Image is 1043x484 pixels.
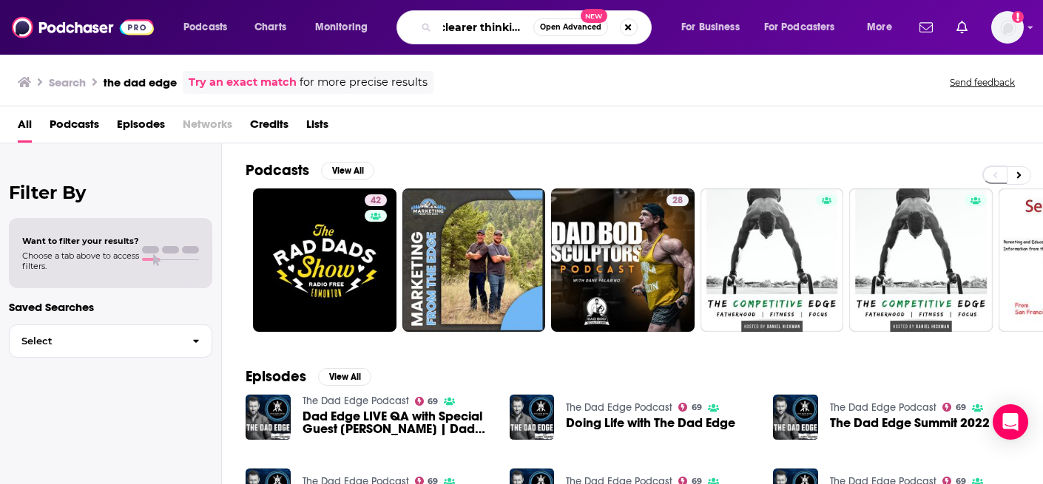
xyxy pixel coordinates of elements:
[581,9,607,23] span: New
[245,16,295,39] a: Charts
[672,194,683,208] span: 28
[991,11,1024,44] img: User Profile
[12,13,154,41] img: Podchaser - Follow, Share and Rate Podcasts
[566,401,672,414] a: The Dad Edge Podcast
[411,10,666,44] div: Search podcasts, credits, & more...
[510,395,555,440] img: Doing Life with The Dad Edge
[104,75,177,89] h3: the dad edge
[681,17,740,38] span: For Business
[50,112,99,143] a: Podcasts
[991,11,1024,44] span: Logged in as megcassidy
[9,182,212,203] h2: Filter By
[246,367,306,386] h2: Episodes
[914,15,939,40] a: Show notifications dropdown
[18,112,32,143] a: All
[666,194,689,206] a: 28
[773,395,818,440] img: The Dad Edge Summit 2022
[755,16,857,39] button: open menu
[306,112,328,143] a: Lists
[254,17,286,38] span: Charts
[867,17,892,38] span: More
[671,16,758,39] button: open menu
[22,250,139,271] span: Choose a tab above to access filters.
[246,161,309,180] h2: Podcasts
[305,16,387,39] button: open menu
[540,24,601,31] span: Open Advanced
[173,16,246,39] button: open menu
[246,367,371,386] a: EpisodesView All
[303,410,492,435] span: Dad Edge LIVE QA with Special Guest [PERSON_NAME] | Dad Edge Live QA Mastermind
[117,112,165,143] a: Episodes
[857,16,911,39] button: open menu
[945,76,1019,89] button: Send feedback
[764,17,835,38] span: For Podcasters
[300,74,428,91] span: for more precise results
[1012,11,1024,23] svg: Add a profile image
[315,17,368,38] span: Monitoring
[183,112,232,143] span: Networks
[10,336,180,346] span: Select
[428,398,438,405] span: 69
[303,395,409,407] a: The Dad Edge Podcast
[993,404,1028,440] div: Open Intercom Messenger
[533,18,608,36] button: Open AdvancedNew
[692,404,702,411] span: 69
[830,417,990,429] a: The Dad Edge Summit 2022
[246,395,291,440] img: Dad Edge LIVE QA with Special Guest Ethan Hagner | Dad Edge Live QA Mastermind
[303,410,492,435] a: Dad Edge LIVE QA with Special Guest Ethan Hagner | Dad Edge Live QA Mastermind
[678,403,702,412] a: 69
[22,236,139,246] span: Want to filter your results?
[566,417,735,429] a: Doing Life with The Dad Edge
[49,75,86,89] h3: Search
[365,194,387,206] a: 42
[942,403,966,412] a: 69
[551,188,695,332] a: 28
[956,404,966,411] span: 69
[253,188,396,332] a: 42
[246,161,374,180] a: PodcastsView All
[183,17,227,38] span: Podcasts
[437,16,533,39] input: Search podcasts, credits, & more...
[321,162,374,180] button: View All
[189,74,297,91] a: Try an exact match
[415,397,439,406] a: 69
[250,112,288,143] a: Credits
[991,11,1024,44] button: Show profile menu
[830,401,936,414] a: The Dad Edge Podcast
[371,194,381,208] span: 42
[9,324,212,358] button: Select
[318,368,371,386] button: View All
[9,300,212,314] p: Saved Searches
[951,15,973,40] a: Show notifications dropdown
